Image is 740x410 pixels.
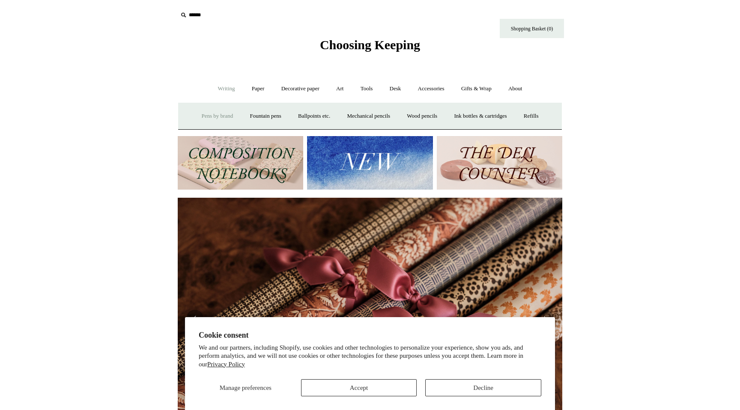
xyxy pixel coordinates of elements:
button: Next [537,310,554,327]
a: Gifts & Wrap [454,77,499,100]
a: Writing [210,77,243,100]
button: Previous [186,310,203,327]
a: Ballpoints etc. [290,105,338,128]
span: Manage preferences [220,384,272,391]
a: Wood pencils [399,105,445,128]
a: Tools [353,77,381,100]
img: The Deli Counter [437,136,562,190]
button: Decline [425,379,541,396]
a: Pens by brand [194,105,241,128]
button: Manage preferences [199,379,292,396]
a: Decorative paper [274,77,327,100]
a: Refills [516,105,546,128]
img: New.jpg__PID:f73bdf93-380a-4a35-bcfe-7823039498e1 [307,136,433,190]
a: Paper [244,77,272,100]
a: Art [328,77,351,100]
a: Choosing Keeping [320,45,420,51]
a: About [501,77,530,100]
a: Shopping Basket (0) [500,19,564,38]
h2: Cookie consent [199,331,541,340]
a: Privacy Policy [207,361,245,368]
button: Accept [301,379,417,396]
a: Mechanical pencils [339,105,398,128]
a: Desk [382,77,409,100]
a: Accessories [410,77,452,100]
img: 202302 Composition ledgers.jpg__PID:69722ee6-fa44-49dd-a067-31375e5d54ec [178,136,303,190]
a: Ink bottles & cartridges [446,105,514,128]
span: Choosing Keeping [320,38,420,52]
p: We and our partners, including Shopify, use cookies and other technologies to personalize your ex... [199,344,541,369]
a: Fountain pens [242,105,289,128]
